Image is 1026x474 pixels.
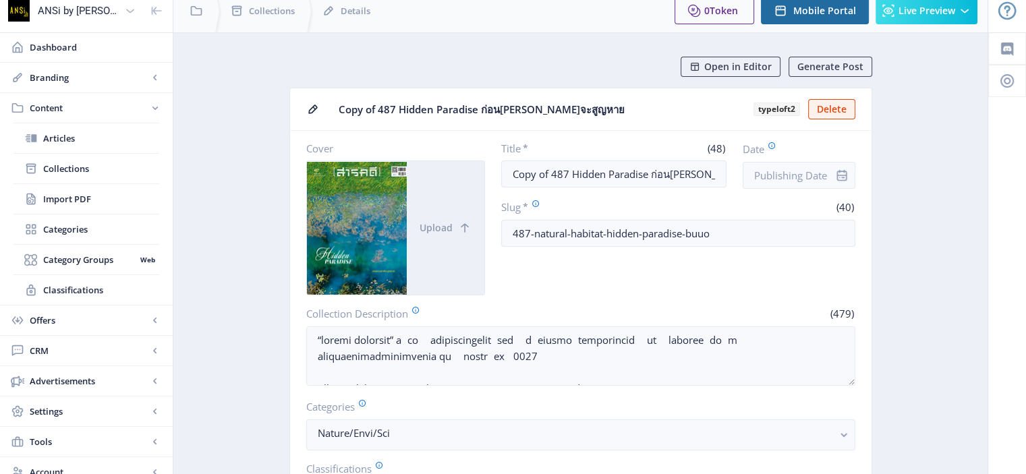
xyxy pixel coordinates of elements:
[834,200,855,214] span: (40)
[43,192,159,206] span: Import PDF
[899,5,955,16] span: Live Preview
[793,5,856,16] span: Mobile Portal
[249,4,295,18] span: Collections
[30,344,148,357] span: CRM
[828,307,855,320] span: (479)
[743,142,845,156] label: Date
[339,102,743,117] span: Copy of 487 Hidden Paradise ก่อน[PERSON_NAME]จะสูญหาย
[835,169,849,182] nb-icon: info
[30,435,148,448] span: Tools
[501,160,726,187] input: Type Collection Title ...
[13,245,159,274] a: Category GroupsWeb
[797,61,863,72] span: Generate Post
[306,142,475,155] label: Cover
[753,102,800,116] b: typeloft2
[681,57,780,77] button: Open in Editor
[13,154,159,183] a: Collections
[43,131,159,145] span: Articles
[706,142,726,155] span: (48)
[743,162,855,189] input: Publishing Date
[13,123,159,153] a: Articles
[501,220,855,247] input: this-is-how-a-slug-looks-like
[808,99,855,119] button: Delete
[30,40,162,54] span: Dashboard
[13,184,159,214] a: Import PDF
[501,142,608,155] label: Title
[306,399,845,414] label: Categories
[30,405,148,418] span: Settings
[318,425,833,441] nb-select-label: Nature/Envi/Sci
[704,61,772,72] span: Open in Editor
[13,214,159,244] a: Categories
[306,419,855,450] button: Nature/Envi/Sci
[789,57,872,77] button: Generate Post
[30,101,148,115] span: Content
[407,161,484,295] button: Upload
[43,283,159,297] span: Classifications
[341,4,370,18] span: Details
[306,306,575,321] label: Collection Description
[43,223,159,236] span: Categories
[30,374,148,388] span: Advertisements
[43,253,136,266] span: Category Groups
[30,71,148,84] span: Branding
[136,253,159,266] nb-badge: Web
[13,275,159,305] a: Classifications
[710,4,738,17] span: Token
[501,200,673,214] label: Slug
[43,162,159,175] span: Collections
[420,223,453,233] span: Upload
[30,314,148,327] span: Offers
